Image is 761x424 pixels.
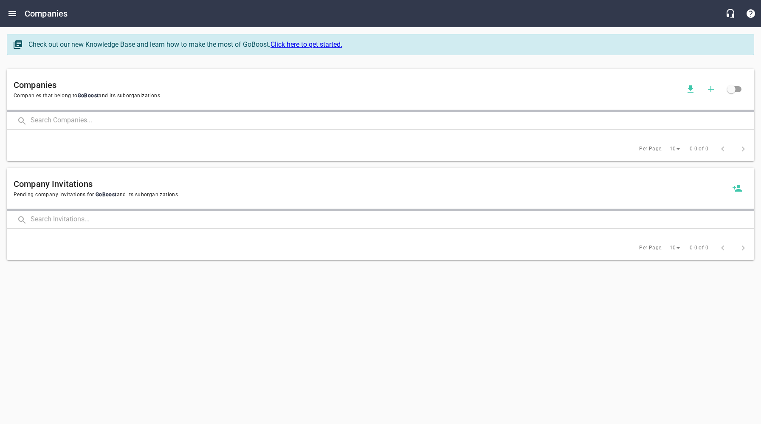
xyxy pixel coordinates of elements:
input: Search Invitations... [31,211,754,229]
span: Companies that belong to and its suborganizations. [14,92,680,100]
a: Click here to get started. [271,40,342,48]
h6: Company Invitations [14,177,727,191]
button: Download companies [680,79,701,99]
span: Per Page: [639,244,663,252]
div: 10 [666,143,683,155]
div: Check out our new Knowledge Base and learn how to make the most of GoBoost. [28,40,745,50]
input: Search Companies... [31,112,754,130]
div: 10 [666,242,683,254]
span: Click to view all companies [721,79,741,99]
h6: Companies [14,78,680,92]
button: Invite a new company [727,178,747,198]
span: 0-0 of 0 [690,145,708,153]
span: 0-0 of 0 [690,244,708,252]
span: GoBoost [78,93,99,99]
h6: Companies [25,7,68,20]
button: Support Portal [741,3,761,24]
button: Live Chat [720,3,741,24]
button: Add a new company [701,79,721,99]
span: Per Page: [639,145,663,153]
span: GoBoost [94,192,116,198]
span: Pending company invitations for and its suborganizations. [14,191,727,199]
button: Open drawer [2,3,23,24]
